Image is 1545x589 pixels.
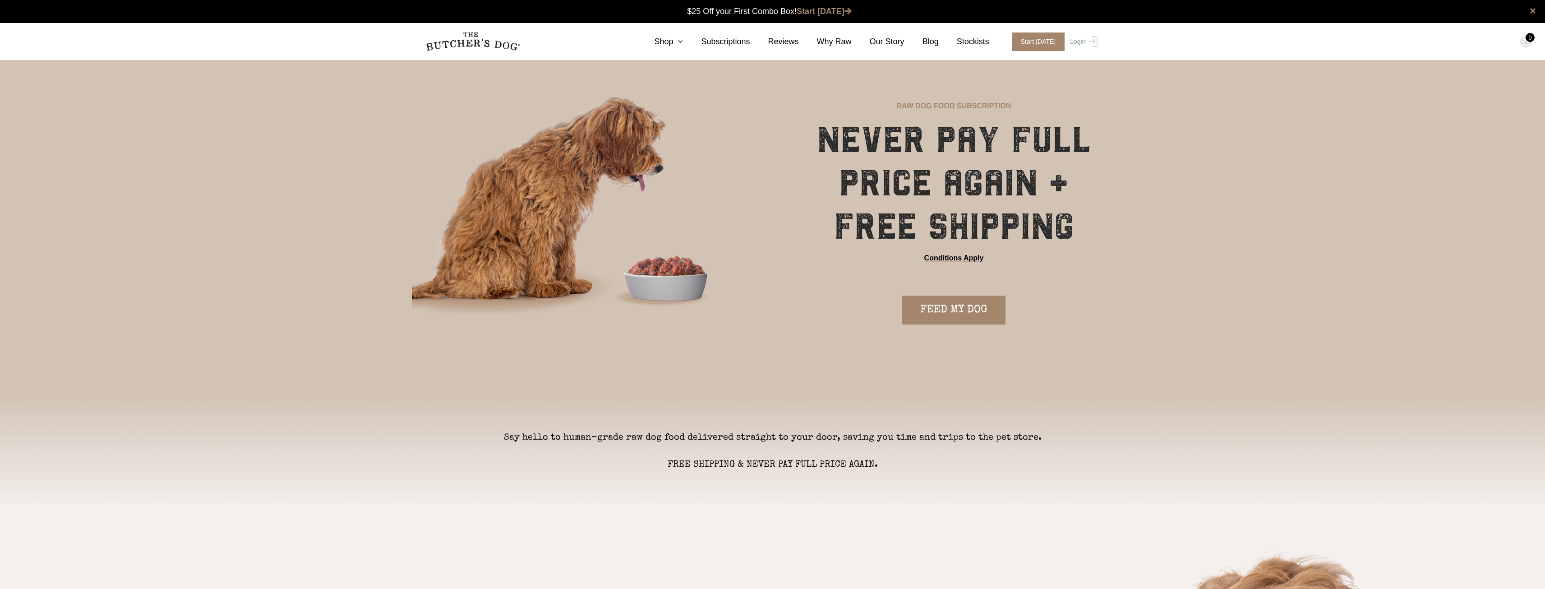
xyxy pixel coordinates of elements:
[852,36,904,48] a: Our Story
[1068,32,1097,51] a: Login
[750,36,799,48] a: Reviews
[797,118,1111,248] h1: NEVER PAY FULL PRICE AGAIN + FREE SHIPPING
[924,253,984,264] a: Conditions Apply
[799,36,852,48] a: Why Raw
[1530,5,1536,16] a: close
[1526,33,1535,42] div: 0
[797,7,852,16] a: Start [DATE]
[939,36,989,48] a: Stockists
[1012,32,1065,51] span: Start [DATE]
[1520,36,1531,48] img: TBD_Cart-Empty.png
[412,60,771,359] img: blaze-subscription-hero
[683,36,750,48] a: Subscriptions
[902,296,1005,325] a: FEED MY DOG
[896,101,1011,111] p: RAW DOG FOOD SUBSCRIPTION
[904,36,939,48] a: Blog
[1003,32,1068,51] a: Start [DATE]
[636,36,683,48] a: Shop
